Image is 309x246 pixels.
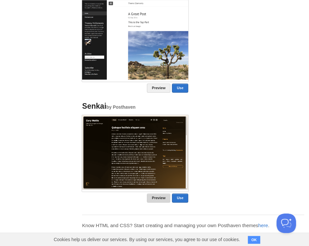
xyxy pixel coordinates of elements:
[82,222,304,229] p: Know HTML and CSS? Start creating and managing your own Posthaven themes .
[276,213,296,233] iframe: Help Scout Beacon - Open
[147,194,170,203] a: Preview
[47,233,246,246] span: Cookies help us deliver our services. By using our services, you agree to our use of cookies.
[258,223,268,228] a: here
[147,84,170,93] a: Preview
[172,84,188,93] a: Use
[106,105,135,110] small: by Posthaven
[248,236,260,244] button: OK
[82,102,188,110] h4: Senkai
[82,0,188,80] img: Screenshot
[172,194,188,203] a: Use
[82,115,188,190] img: Screenshot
